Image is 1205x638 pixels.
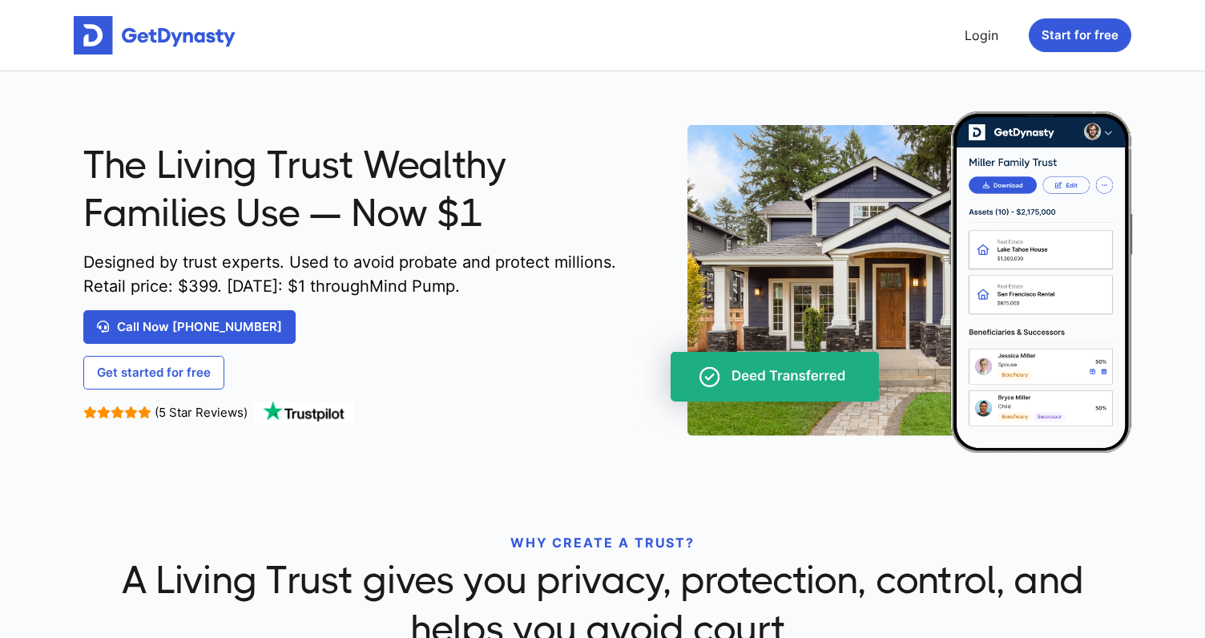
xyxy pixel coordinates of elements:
a: Login [958,19,1005,51]
a: Get started for free [83,356,224,390]
img: TrustPilot Logo [252,402,356,424]
img: Get started for free with Dynasty Trust Company [74,16,236,55]
a: Call Now [PHONE_NUMBER] [83,310,296,344]
span: (5 Star Reviews) [155,405,248,420]
span: Designed by trust experts. Used to avoid probate and protect millions. Retail price: $ 399 . [DAT... [83,250,623,298]
span: The Living Trust Wealthy Families Use — Now $1 [83,141,623,238]
img: trust-on-cellphone [635,111,1134,453]
button: Start for free [1029,18,1131,52]
p: WHY CREATE A TRUST? [83,533,1122,552]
